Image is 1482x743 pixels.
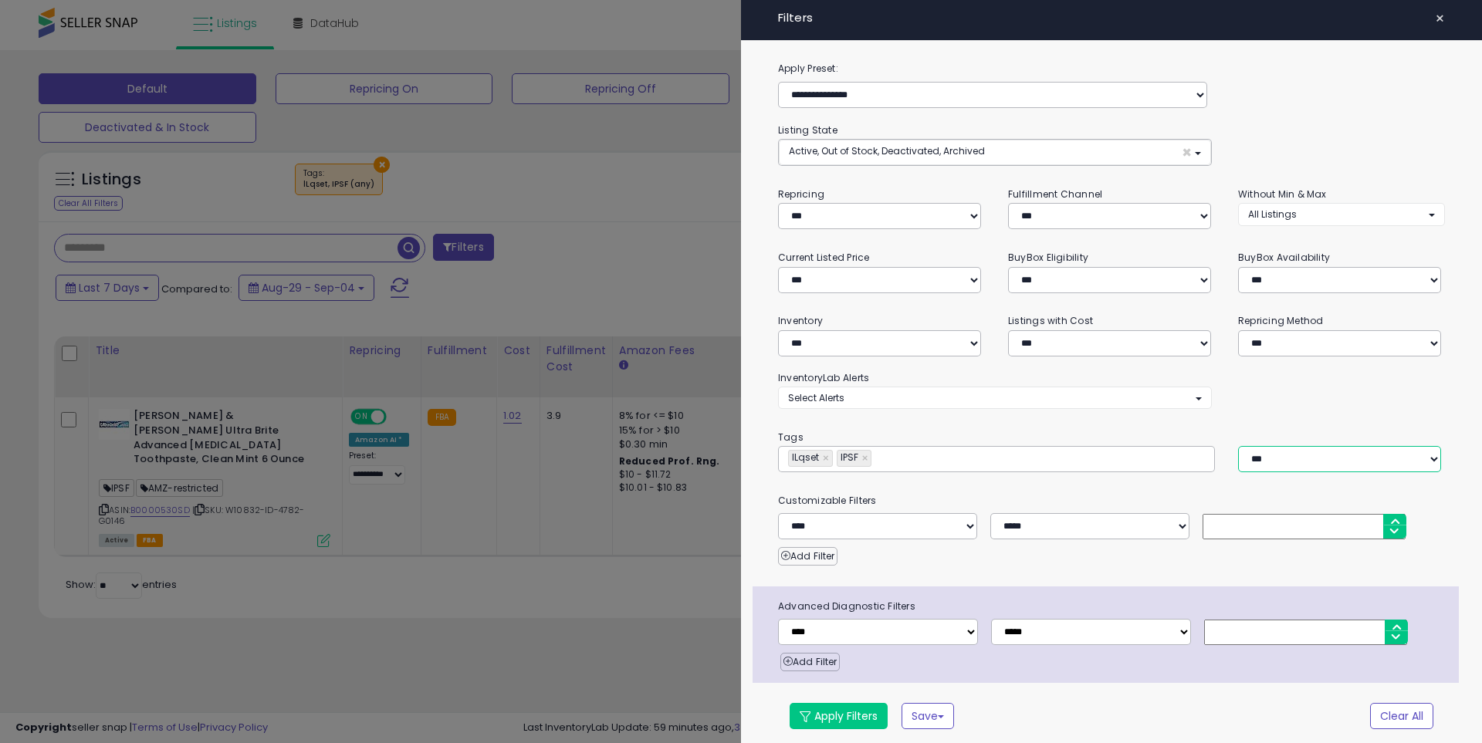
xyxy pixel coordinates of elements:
[862,451,871,466] a: ×
[779,140,1211,165] button: Active, Out of Stock, Deactivated, Archived ×
[1435,8,1445,29] span: ×
[1238,203,1445,225] button: All Listings
[778,314,823,327] small: Inventory
[766,492,1457,509] small: Customizable Filters
[1429,8,1451,29] button: ×
[1238,187,1327,201] small: Without Min & Max
[1008,314,1093,327] small: Listings with Cost
[1182,144,1192,160] span: ×
[823,451,832,466] a: ×
[778,251,869,264] small: Current Listed Price
[788,391,844,404] span: Select Alerts
[1008,187,1102,201] small: Fulfillment Channel
[766,429,1457,446] small: Tags
[766,598,1459,615] span: Advanced Diagnostic Filters
[1248,208,1297,221] span: All Listings
[778,547,837,566] button: Add Filter
[837,451,858,464] span: IPSF
[789,144,985,157] span: Active, Out of Stock, Deactivated, Archived
[766,60,1457,77] label: Apply Preset:
[778,12,1445,25] h4: Filters
[780,653,840,671] button: Add Filter
[778,371,869,384] small: InventoryLab Alerts
[778,187,824,201] small: Repricing
[778,123,837,137] small: Listing State
[778,387,1212,409] button: Select Alerts
[789,451,819,464] span: lLqset
[1238,251,1330,264] small: BuyBox Availability
[1008,251,1088,264] small: BuyBox Eligibility
[1238,314,1324,327] small: Repricing Method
